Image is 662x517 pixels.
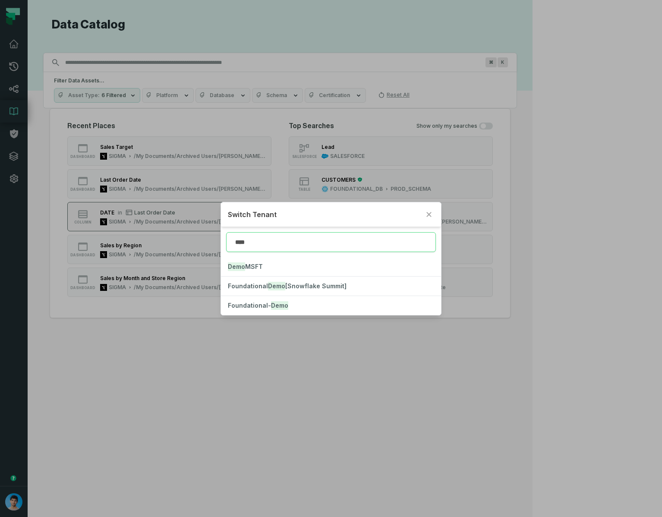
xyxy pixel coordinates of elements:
[271,301,288,310] mark: Demo
[221,277,441,296] button: FoundationalDemo[Snowflake Summit]
[228,282,347,290] span: Foundational [Snowflake Summit]
[221,257,441,276] button: DemoMSFT
[228,263,263,270] span: MSFT
[424,209,434,220] button: Close
[268,282,285,290] mark: Demo
[221,296,441,315] button: Foundational-Demo
[228,302,288,309] span: Foundational-
[228,209,420,220] h2: Switch Tenant
[228,262,245,271] mark: Demo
